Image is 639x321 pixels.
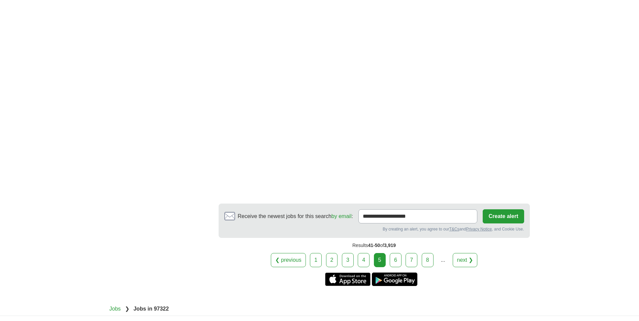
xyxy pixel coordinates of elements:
[483,209,524,223] button: Create alert
[374,253,386,267] div: 5
[358,253,370,267] a: 4
[384,243,396,248] span: 3,919
[310,253,322,267] a: 1
[326,253,338,267] a: 2
[422,253,434,267] a: 8
[224,226,524,232] div: By creating an alert, you agree to our and , and Cookie Use.
[219,238,530,253] div: Results of
[390,253,402,267] a: 6
[449,227,459,231] a: T&Cs
[325,273,371,286] a: Get the iPhone app
[331,213,352,219] a: by email
[342,253,354,267] a: 3
[372,273,417,286] a: Get the Android app
[238,212,353,220] span: Receive the newest jobs for this search :
[436,253,450,267] div: ...
[133,306,169,312] strong: Jobs in 97322
[453,253,478,267] a: next ❯
[406,253,417,267] a: 7
[271,253,306,267] a: ❮ previous
[125,306,129,312] span: ❯
[466,227,492,231] a: Privacy Notice
[368,243,380,248] span: 41-50
[109,306,121,312] a: Jobs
